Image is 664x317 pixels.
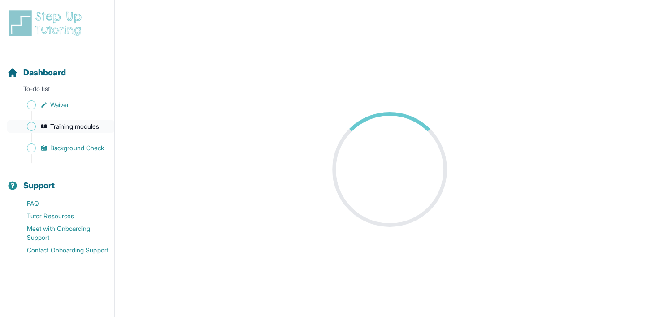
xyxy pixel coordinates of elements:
[50,122,99,131] span: Training modules
[7,66,66,79] a: Dashboard
[7,120,114,133] a: Training modules
[7,99,114,111] a: Waiver
[7,222,114,244] a: Meet with Onboarding Support
[7,142,114,154] a: Background Check
[7,197,114,210] a: FAQ
[23,66,66,79] span: Dashboard
[50,100,69,109] span: Waiver
[7,244,114,256] a: Contact Onboarding Support
[4,52,111,83] button: Dashboard
[7,9,87,38] img: logo
[23,179,55,192] span: Support
[4,84,111,97] p: To-do list
[7,210,114,222] a: Tutor Resources
[4,165,111,195] button: Support
[50,143,104,152] span: Background Check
